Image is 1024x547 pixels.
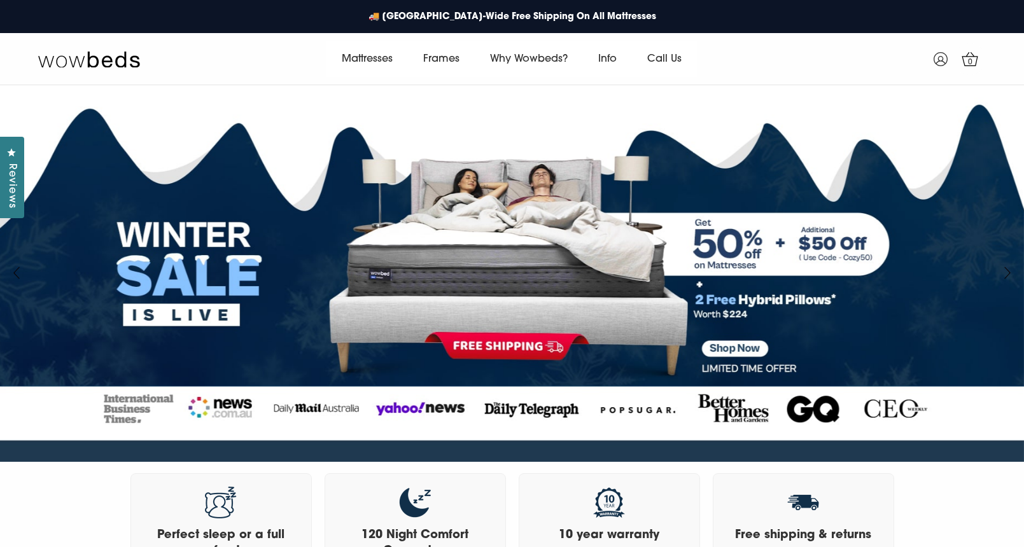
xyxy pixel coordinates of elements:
h3: 10 year warranty [532,528,687,544]
a: Mattresses [326,41,408,77]
h3: Free shipping & returns [726,528,881,544]
a: 🚚 [GEOGRAPHIC_DATA]-Wide Free Shipping On All Mattresses [362,4,663,30]
a: Frames [408,41,475,77]
a: Info [583,41,632,77]
a: Why Wowbeds? [475,41,583,77]
a: 0 [954,43,986,75]
img: Perfect sleep or a full refund [205,487,237,518]
a: Call Us [632,41,697,77]
img: Wow Beds Logo [38,50,140,68]
img: 120 Night Comfort Guarantee [399,487,431,518]
img: Free shipping & returns [787,487,819,518]
img: 10 year warranty [593,487,625,518]
span: Reviews [3,163,20,209]
span: 0 [964,56,977,69]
